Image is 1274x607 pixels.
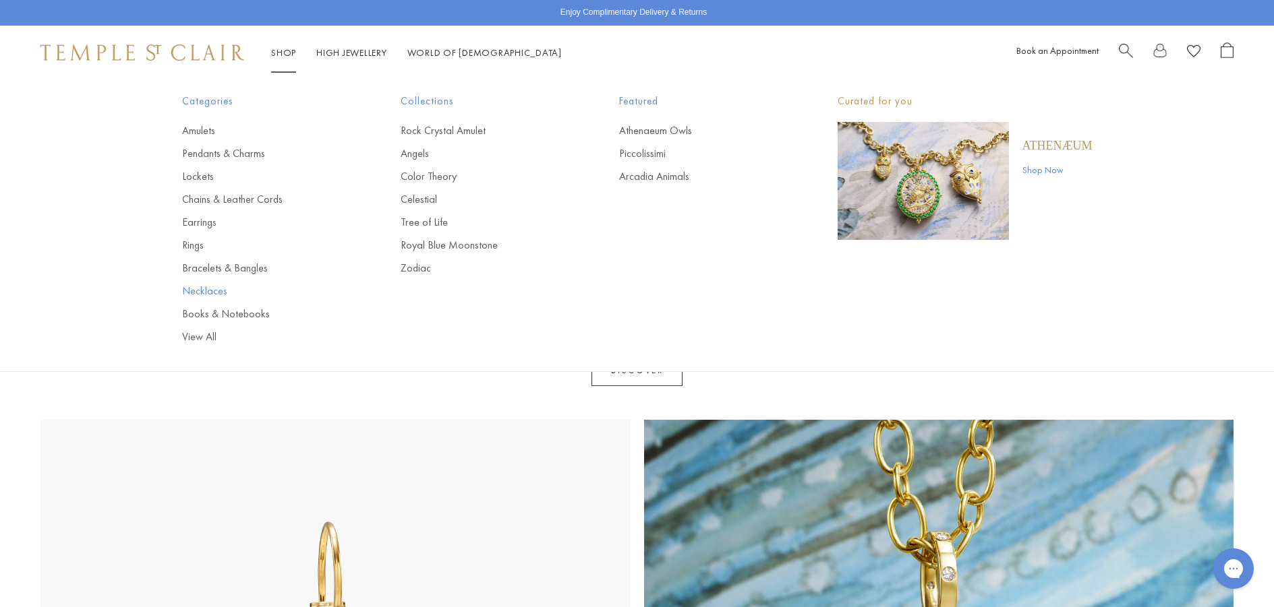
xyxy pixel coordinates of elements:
[401,123,565,138] a: Rock Crystal Amulet
[838,93,1093,110] p: Curated for you
[619,169,784,184] a: Arcadia Animals
[1187,42,1200,63] a: View Wishlist
[1207,544,1261,594] iframe: Gorgias live chat messenger
[182,307,347,321] a: Books & Notebooks
[182,146,347,161] a: Pendants & Charms
[182,215,347,230] a: Earrings
[560,6,707,20] p: Enjoy Complimentary Delivery & Returns
[40,44,244,61] img: Temple St. Clair
[271,44,562,61] nav: Main navigation
[619,93,784,110] span: Featured
[407,46,562,59] a: World of [DEMOGRAPHIC_DATA]World of [DEMOGRAPHIC_DATA]
[619,146,784,161] a: Piccolissimi
[182,261,347,276] a: Bracelets & Bangles
[401,215,565,230] a: Tree of Life
[182,238,347,253] a: Rings
[401,261,565,276] a: Zodiac
[401,146,565,161] a: Angels
[401,238,565,253] a: Royal Blue Moonstone
[1119,42,1133,63] a: Search
[316,46,387,59] a: High JewelleryHigh Jewellery
[1016,44,1099,57] a: Book an Appointment
[271,46,296,59] a: ShopShop
[401,192,565,207] a: Celestial
[1221,42,1234,63] a: Open Shopping Bag
[401,93,565,110] span: Collections
[182,284,347,298] a: Necklaces
[182,169,347,184] a: Lockets
[182,93,347,110] span: Categories
[1022,138,1093,153] a: Athenæum
[1022,162,1093,177] a: Shop Now
[619,123,784,138] a: Athenaeum Owls
[401,169,565,184] a: Color Theory
[182,329,347,344] a: View All
[182,123,347,138] a: Amulets
[182,192,347,207] a: Chains & Leather Cords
